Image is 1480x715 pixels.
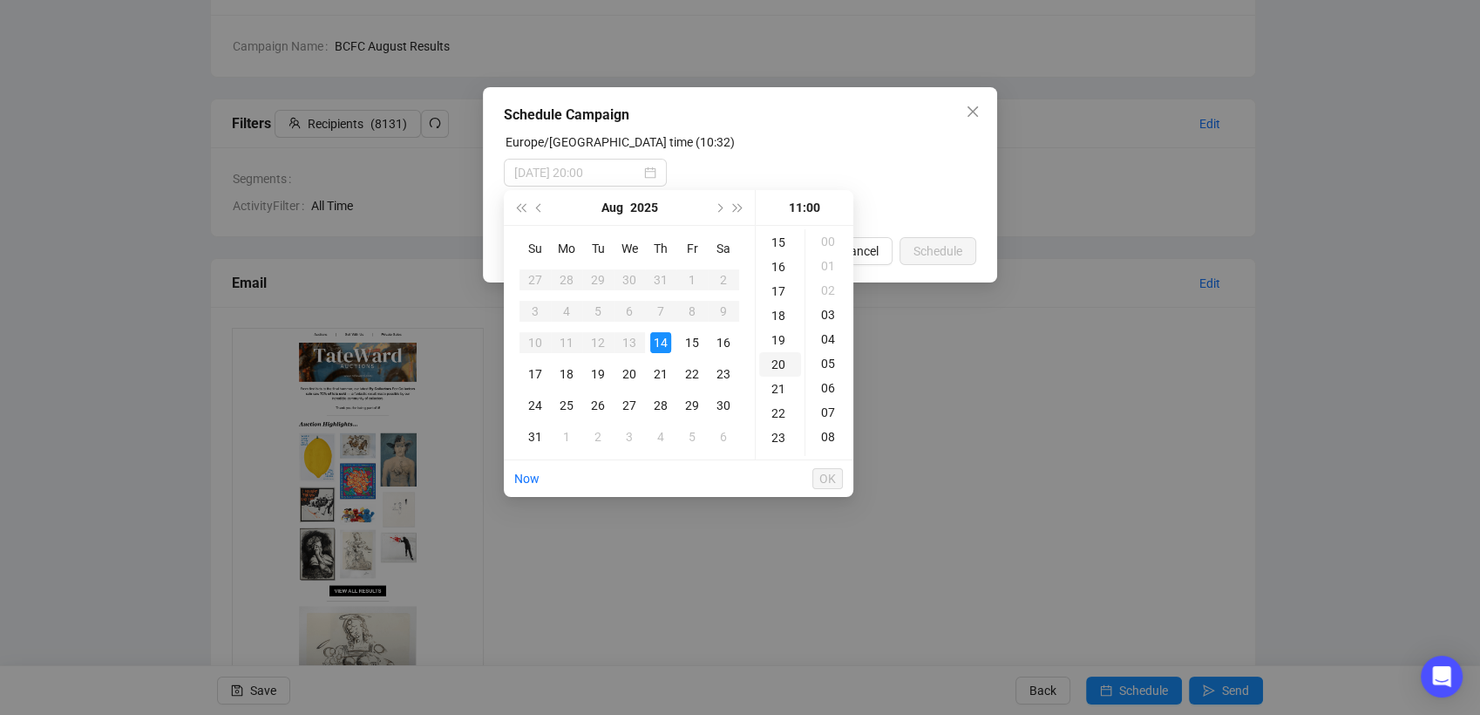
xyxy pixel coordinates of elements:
[525,269,546,290] div: 27
[525,332,546,353] div: 10
[587,426,608,447] div: 2
[619,426,640,447] div: 3
[551,296,582,327] td: 2025-08-04
[676,390,708,421] td: 2025-08-29
[713,269,734,290] div: 2
[582,358,614,390] td: 2025-08-19
[614,233,645,264] th: We
[809,449,851,473] div: 09
[809,425,851,449] div: 08
[511,190,530,225] button: Last year (Control + left)
[759,377,801,401] div: 21
[582,233,614,264] th: Tu
[587,364,608,385] div: 19
[676,421,708,453] td: 2025-09-05
[708,358,739,390] td: 2025-08-23
[759,303,801,328] div: 18
[519,358,551,390] td: 2025-08-17
[759,426,801,450] div: 23
[759,328,801,352] div: 19
[645,296,676,327] td: 2025-08-07
[587,269,608,290] div: 29
[582,327,614,358] td: 2025-08-12
[525,426,546,447] div: 31
[619,301,640,322] div: 6
[709,190,728,225] button: Next month (PageDown)
[708,264,739,296] td: 2025-08-02
[645,358,676,390] td: 2025-08-21
[809,303,851,327] div: 03
[601,190,623,225] button: Choose a month
[763,190,846,225] div: 11:00
[729,190,748,225] button: Next year (Control + right)
[630,190,658,225] button: Choose a year
[809,327,851,351] div: 04
[525,364,546,385] div: 17
[676,358,708,390] td: 2025-08-22
[708,327,739,358] td: 2025-08-16
[682,426,703,447] div: 5
[809,229,851,254] div: 00
[713,426,734,447] div: 6
[650,364,671,385] div: 21
[676,233,708,264] th: Fr
[708,421,739,453] td: 2025-09-06
[619,395,640,416] div: 27
[1421,656,1463,698] div: Open Intercom Messenger
[582,296,614,327] td: 2025-08-05
[619,332,640,353] div: 13
[504,105,976,126] div: Schedule Campaign
[828,237,893,265] button: Cancel
[676,327,708,358] td: 2025-08-15
[556,332,577,353] div: 11
[713,364,734,385] div: 23
[759,255,801,279] div: 16
[900,237,976,265] button: Schedule
[708,233,739,264] th: Sa
[682,364,703,385] div: 22
[519,264,551,296] td: 2025-07-27
[645,233,676,264] th: Th
[759,352,801,377] div: 20
[809,400,851,425] div: 07
[650,269,671,290] div: 31
[619,364,640,385] div: 20
[519,421,551,453] td: 2025-08-31
[809,351,851,376] div: 05
[551,264,582,296] td: 2025-07-28
[506,135,735,149] label: Europe/London time (10:32)
[582,421,614,453] td: 2025-09-02
[708,390,739,421] td: 2025-08-30
[551,233,582,264] th: Mo
[614,390,645,421] td: 2025-08-27
[614,264,645,296] td: 2025-07-30
[966,105,980,119] span: close
[514,163,641,182] input: Select date
[959,98,987,126] button: Close
[809,278,851,303] div: 02
[582,264,614,296] td: 2025-07-29
[519,233,551,264] th: Su
[645,264,676,296] td: 2025-07-31
[551,358,582,390] td: 2025-08-18
[713,332,734,353] div: 16
[619,269,640,290] div: 30
[582,390,614,421] td: 2025-08-26
[614,421,645,453] td: 2025-09-03
[519,327,551,358] td: 2025-08-10
[842,242,879,261] span: Cancel
[713,301,734,322] div: 9
[809,376,851,400] div: 06
[587,332,608,353] div: 12
[556,364,577,385] div: 18
[713,395,734,416] div: 30
[650,426,671,447] div: 4
[514,472,540,486] a: Now
[645,390,676,421] td: 2025-08-28
[650,301,671,322] div: 7
[551,390,582,421] td: 2025-08-25
[682,395,703,416] div: 29
[645,327,676,358] td: 2025-08-14
[809,254,851,278] div: 01
[682,332,703,353] div: 15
